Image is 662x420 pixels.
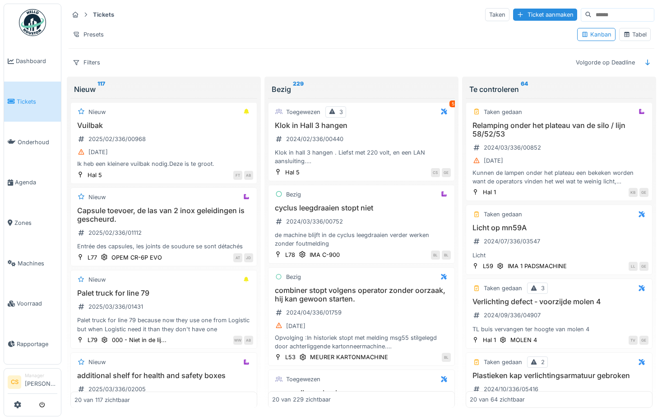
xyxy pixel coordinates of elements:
[470,169,648,186] div: Kunnen de lampen onder het plateau een bekeken worden want de operators vinden het wel wat te wei...
[89,10,118,19] strong: Tickets
[286,135,343,143] div: 2024/02/336/00440
[484,358,522,366] div: Taken gedaan
[285,168,300,177] div: Hal 5
[88,385,146,393] div: 2025/03/336/02005
[19,9,46,36] img: Badge_color-CXgf-gQk.svg
[339,108,343,116] div: 3
[4,122,61,162] a: Onderhoud
[470,325,648,333] div: TL buis vervangen ter hoogte van molen 4
[484,143,541,152] div: 2024/03/336/00852
[88,253,97,262] div: L77
[4,283,61,324] a: Voorraad
[17,299,57,308] span: Voorraad
[74,395,130,404] div: 20 van 117 zichtbaar
[470,121,648,138] h3: Relamping onder het plateau van de silo / lijn 58/52/53
[484,237,540,246] div: 2024/07/336/03547
[88,193,106,201] div: Nieuw
[285,251,295,259] div: L78
[18,138,57,146] span: Onderhoud
[623,30,647,39] div: Tabel
[17,97,57,106] span: Tickets
[629,336,638,345] div: TV
[310,353,388,361] div: MEURER KARTONMACHINE
[483,336,496,344] div: Hal 1
[88,108,106,116] div: Nieuw
[88,171,102,179] div: Hal 5
[74,371,253,380] h3: additional shelf for health and safety boxes
[442,168,451,177] div: GE
[272,231,451,248] div: de machine blijft in de cyclus leegdraaien verder werken zonder foutmelding
[470,224,648,232] h3: Licht op mn59A
[4,203,61,243] a: Zones
[470,251,648,260] div: Licht
[286,375,320,383] div: Toegewezen
[485,8,509,21] div: Taken
[74,121,253,130] h3: Vuilbak
[484,108,522,116] div: Taken gedaan
[4,82,61,122] a: Tickets
[629,262,638,271] div: LL
[272,286,451,303] h3: combiner stopt volgens operator zonder oorzaak, hij kan gewoon starten.
[88,148,108,156] div: [DATE]
[469,84,649,95] div: Te controleren
[293,84,304,95] sup: 229
[510,336,537,344] div: MOLEN 4
[286,217,343,226] div: 2024/03/336/00752
[88,275,106,284] div: Nieuw
[272,333,451,351] div: Opvolging :In historiek stopt met melding msg55 stilgelegd door achterliggende kartonneermachine....
[431,251,440,260] div: BL
[74,160,253,168] div: Ik heb een kleinere vuilbak nodig.Deze is te groot.
[16,57,57,65] span: Dashboard
[272,148,451,165] div: Klok in hall 3 hangen . Liefst met 220 volt, en een LAN aansluiting. PS. enkel een klok, en geen ...
[17,340,57,348] span: Rapportage
[639,336,648,345] div: GE
[431,168,440,177] div: CS
[629,188,638,197] div: KB
[88,228,142,237] div: 2025/02/336/01112
[15,178,57,187] span: Agenda
[4,324,61,365] a: Rapportage
[572,56,639,69] div: Volgorde op Deadline
[286,108,320,116] div: Toegewezen
[521,84,528,95] sup: 64
[286,273,301,281] div: Bezig
[286,308,342,317] div: 2024/04/336/01759
[470,395,525,404] div: 20 van 64 zichtbaar
[88,336,97,344] div: L79
[8,372,57,394] a: CS Manager[PERSON_NAME]
[74,242,253,251] div: Entrée des capsules, les joints de soudure se sont détachés
[508,262,567,270] div: IMA 1 PADSMACHINE
[74,316,253,333] div: Palet truck for line 79 because now they use one from Logistic but when Logistic need it than the...
[244,171,253,180] div: AB
[639,262,648,271] div: GE
[272,395,331,404] div: 20 van 229 zichtbaar
[484,156,503,165] div: [DATE]
[483,262,493,270] div: L59
[285,353,296,361] div: L53
[88,358,106,366] div: Nieuw
[233,171,242,180] div: FT
[25,372,57,379] div: Manager
[286,190,301,199] div: Bezig
[470,371,648,380] h3: Plastieken kap verlichtingsarmatuur gebroken
[484,385,538,393] div: 2024/10/336/05416
[88,302,143,311] div: 2025/03/336/01431
[449,100,457,107] div: 5
[88,135,146,143] div: 2025/02/336/00968
[581,30,611,39] div: Kanban
[8,375,21,389] li: CS
[484,284,522,292] div: Taken gedaan
[244,336,253,345] div: AB
[69,56,104,69] div: Filters
[18,259,57,268] span: Machines
[272,84,451,95] div: Bezig
[112,336,167,344] div: 000 - Niet in de lij...
[14,219,57,227] span: Zones
[244,253,253,262] div: JD
[25,372,57,392] li: [PERSON_NAME]
[286,322,306,330] div: [DATE]
[233,253,242,262] div: AT
[442,251,451,260] div: BL
[4,162,61,203] a: Agenda
[484,210,522,219] div: Taken gedaan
